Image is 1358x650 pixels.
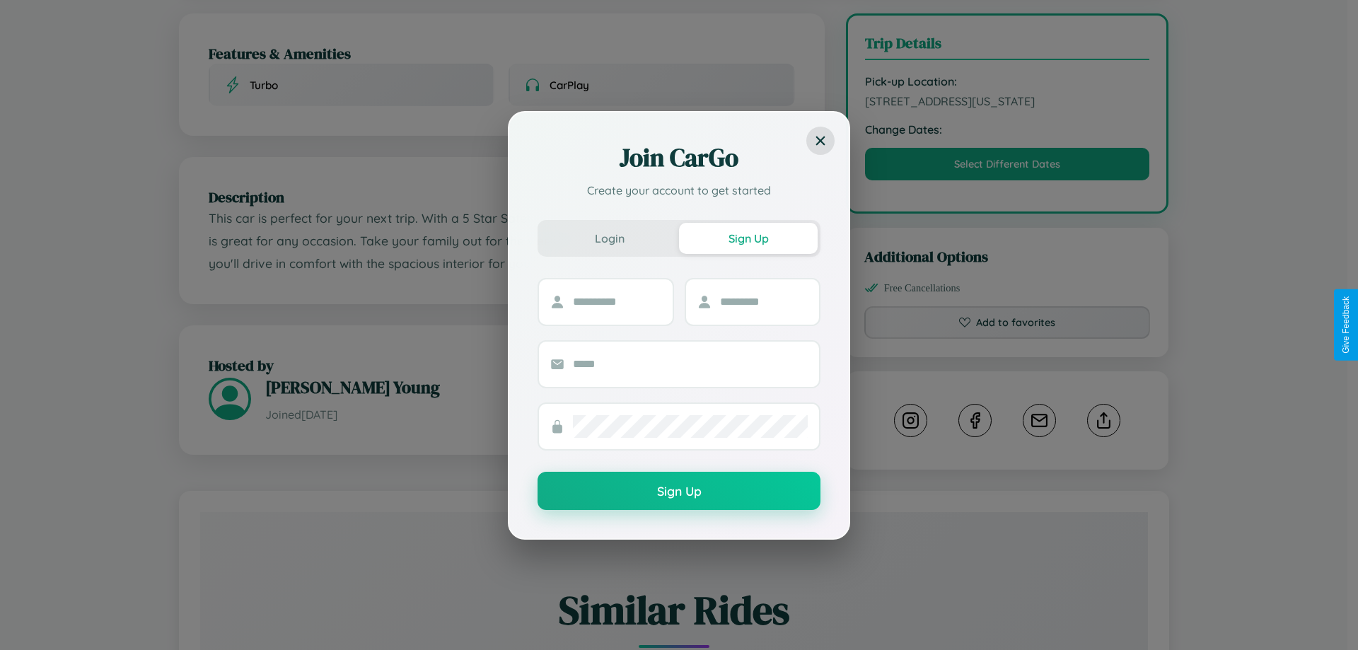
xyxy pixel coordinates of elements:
p: Create your account to get started [538,182,820,199]
div: Give Feedback [1341,296,1351,354]
button: Sign Up [679,223,818,254]
button: Login [540,223,679,254]
button: Sign Up [538,472,820,510]
h2: Join CarGo [538,141,820,175]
